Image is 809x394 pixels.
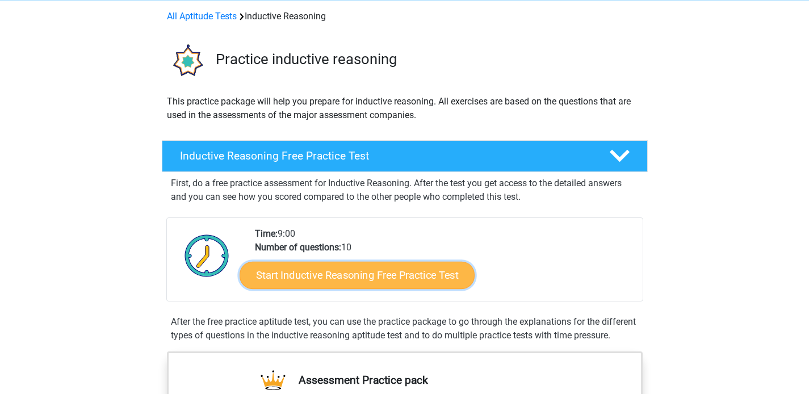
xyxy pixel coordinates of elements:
p: First, do a free practice assessment for Inductive Reasoning. After the test you get access to th... [171,177,639,204]
a: Start Inductive Reasoning Free Practice Test [240,261,475,288]
img: inductive reasoning [162,37,211,85]
div: 9:00 10 [246,227,642,301]
p: This practice package will help you prepare for inductive reasoning. All exercises are based on t... [167,95,643,122]
h4: Inductive Reasoning Free Practice Test [180,149,591,162]
h3: Practice inductive reasoning [216,51,639,68]
b: Number of questions: [255,242,341,253]
a: All Aptitude Tests [167,11,237,22]
div: After the free practice aptitude test, you can use the practice package to go through the explana... [166,315,643,342]
img: Clock [178,227,236,284]
a: Inductive Reasoning Free Practice Test [157,140,652,172]
b: Time: [255,228,278,239]
div: Inductive Reasoning [162,10,647,23]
